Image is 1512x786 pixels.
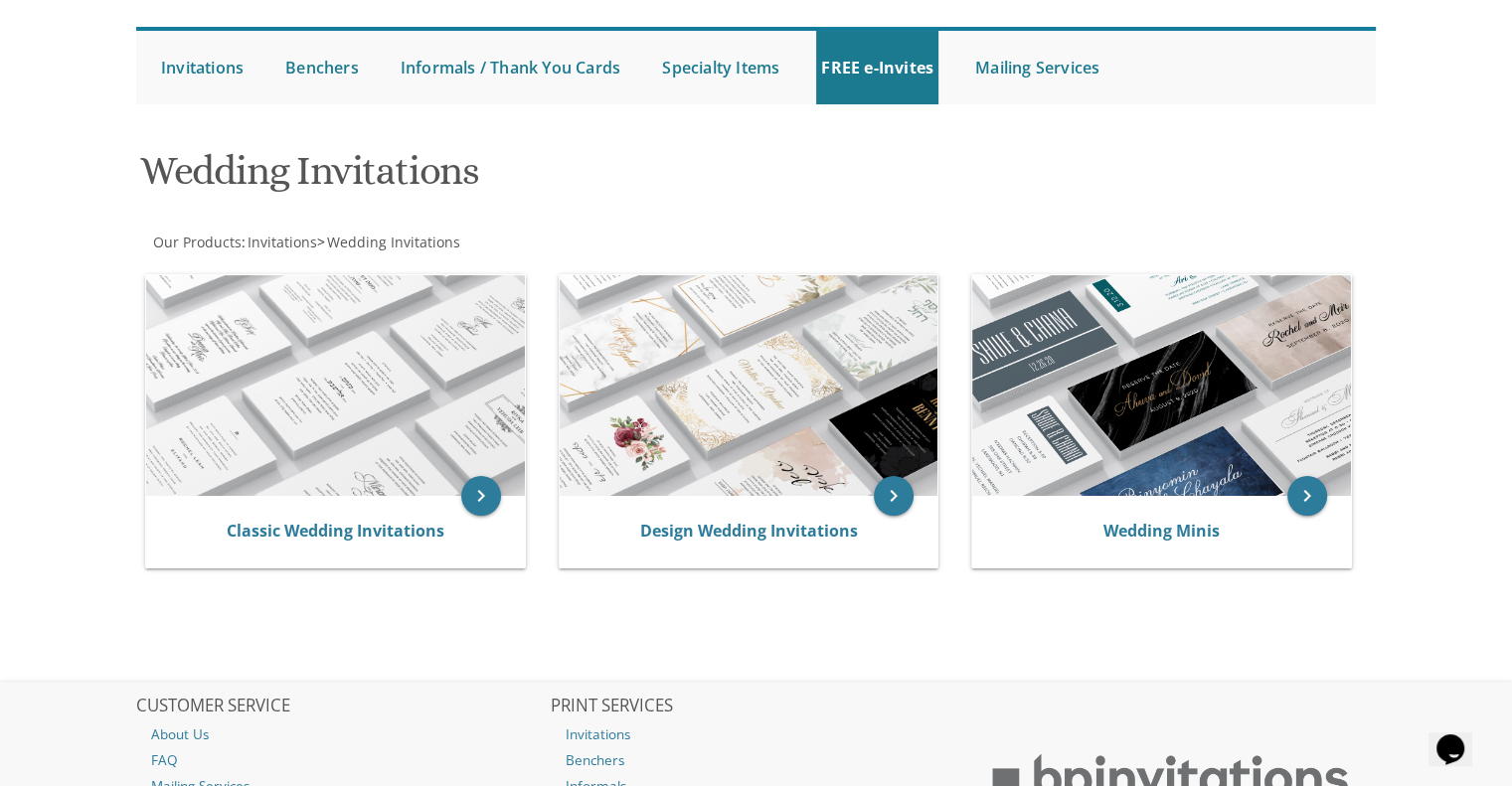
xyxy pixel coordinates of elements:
img: Wedding Minis [972,275,1351,496]
a: Wedding Minis [1103,520,1220,542]
a: Invitations [156,31,249,104]
a: keyboard_arrow_right [1287,476,1327,516]
span: Invitations [248,233,317,251]
a: Classic Wedding Invitations [227,520,444,542]
span: > [317,233,460,251]
a: Design Wedding Invitations [639,520,857,542]
a: Informals / Thank You Cards [396,31,625,104]
a: Benchers [551,747,962,773]
iframe: chat widget [1428,707,1492,766]
a: FREE e-Invites [816,31,938,104]
a: keyboard_arrow_right [874,476,914,516]
a: Our Products [151,233,242,251]
a: Invitations [551,721,962,747]
a: FAQ [136,747,548,773]
img: Classic Wedding Invitations [146,275,525,496]
h1: Wedding Invitations [140,149,951,208]
img: Design Wedding Invitations [560,275,938,496]
div: : [136,233,756,252]
a: Wedding Invitations [325,233,460,251]
a: keyboard_arrow_right [461,476,501,516]
a: Specialty Items [657,31,784,104]
a: Benchers [280,31,364,104]
h2: PRINT SERVICES [551,697,962,716]
a: About Us [136,721,548,747]
span: Wedding Invitations [327,233,460,251]
a: Mailing Services [970,31,1104,104]
h2: CUSTOMER SERVICE [136,697,548,716]
a: Invitations [246,233,317,251]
